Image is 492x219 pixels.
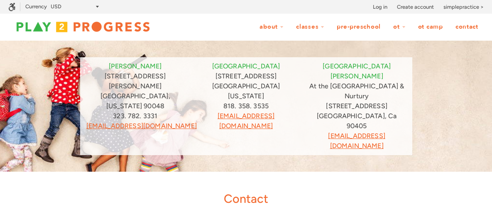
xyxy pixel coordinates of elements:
[197,81,295,101] p: [GEOGRAPHIC_DATA][US_STATE]
[328,132,385,150] a: [EMAIL_ADDRESS][DOMAIN_NAME]
[109,62,162,70] font: [PERSON_NAME]
[86,122,197,130] a: [EMAIL_ADDRESS][DOMAIN_NAME]
[86,71,185,91] p: [STREET_ADDRESS][PERSON_NAME]
[86,91,185,111] p: [GEOGRAPHIC_DATA], [US_STATE] 90048
[397,3,434,11] a: Create account
[212,62,280,70] span: [GEOGRAPHIC_DATA]
[450,19,484,35] a: Contact
[331,19,386,35] a: Pre-Preschool
[218,112,274,130] a: [EMAIL_ADDRESS][DOMAIN_NAME]
[443,3,484,11] a: simplepractice >
[413,19,448,35] a: OT Camp
[308,81,406,101] p: At the [GEOGRAPHIC_DATA] & Nurtury
[373,3,387,11] a: Log in
[25,3,47,10] label: Currency
[291,19,330,35] a: Classes
[388,19,411,35] a: OT
[197,101,295,111] p: 818. 358. 3535
[308,111,406,131] p: [GEOGRAPHIC_DATA], Ca 90405
[254,19,289,35] a: About
[323,62,391,80] font: [GEOGRAPHIC_DATA][PERSON_NAME]
[308,101,406,111] p: [STREET_ADDRESS]
[8,19,158,35] img: Play2Progress logo
[86,111,185,121] p: 323. 782. 3331
[197,71,295,81] p: [STREET_ADDRESS]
